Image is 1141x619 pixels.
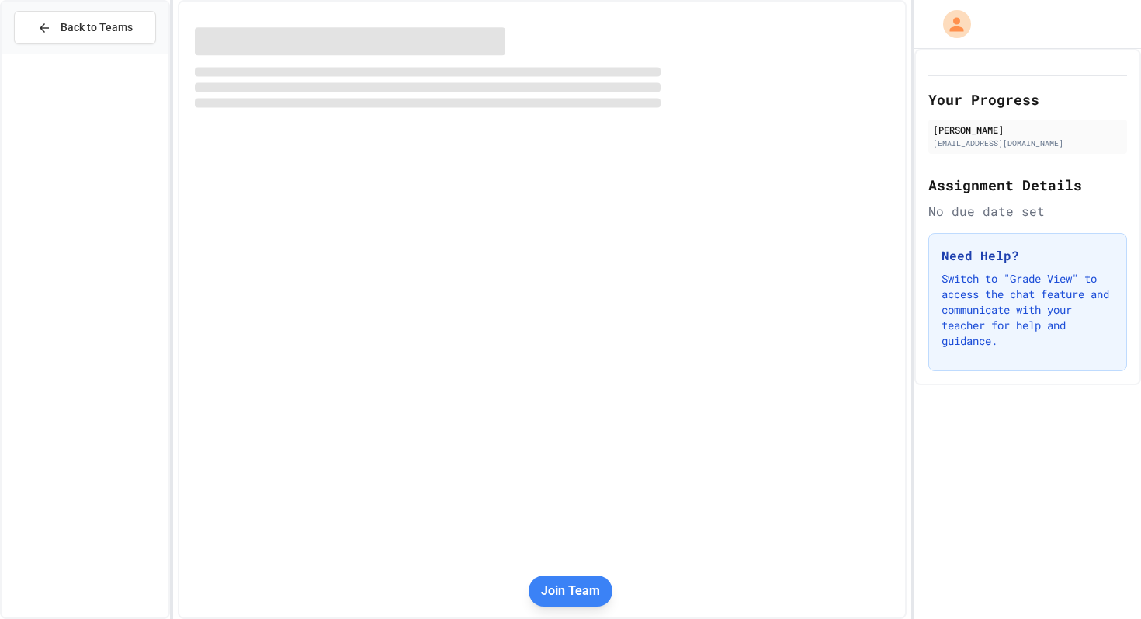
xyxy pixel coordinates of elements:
[928,89,1127,110] h2: Your Progress
[933,137,1122,149] div: [EMAIL_ADDRESS][DOMAIN_NAME]
[529,576,612,607] button: Join Team
[14,11,156,44] button: Back to Teams
[61,19,133,36] span: Back to Teams
[928,174,1127,196] h2: Assignment Details
[1076,557,1125,603] iframe: chat widget
[927,6,975,42] div: My Account
[942,271,1114,349] p: Switch to "Grade View" to access the chat feature and communicate with your teacher for help and ...
[1012,489,1125,555] iframe: chat widget
[928,202,1127,221] div: No due date set
[933,123,1122,137] div: [PERSON_NAME]
[942,246,1114,265] h3: Need Help?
